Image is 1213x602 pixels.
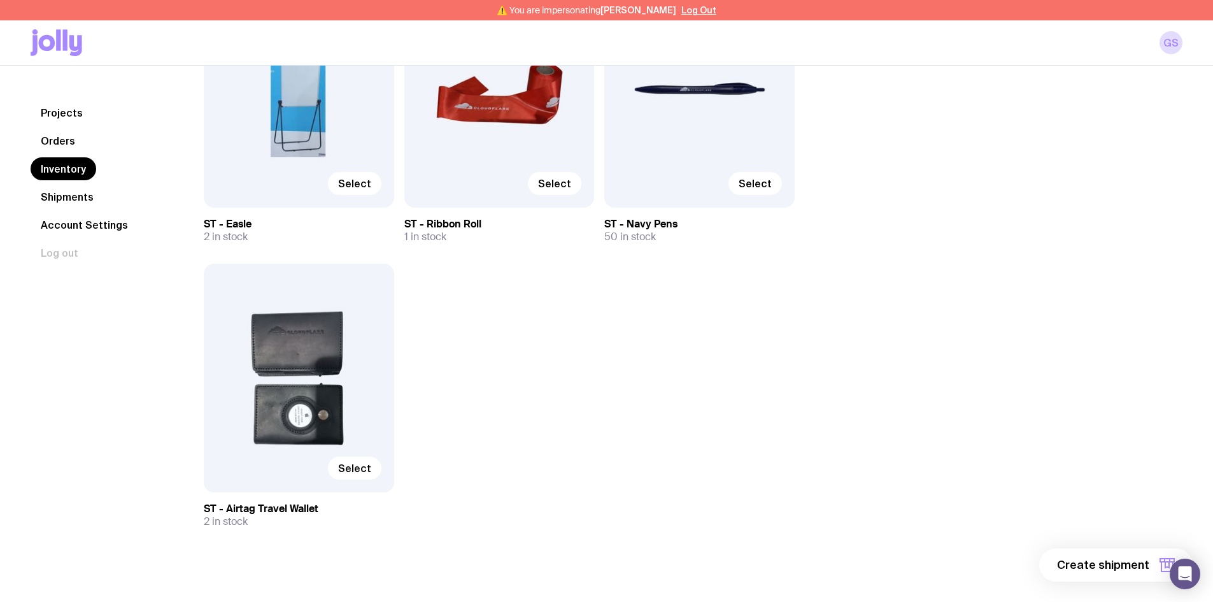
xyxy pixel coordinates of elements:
span: [PERSON_NAME] [600,5,676,15]
button: Log out [31,241,89,264]
a: Projects [31,101,93,124]
span: Select [338,462,371,475]
span: ⚠️ You are impersonating [497,5,676,15]
span: Select [538,177,571,190]
span: 2 in stock [204,231,248,243]
a: Account Settings [31,213,138,236]
button: Log Out [681,5,716,15]
a: Shipments [31,185,104,208]
span: Select [739,177,772,190]
h3: ST - Navy Pens [604,218,795,231]
button: Create shipment [1039,548,1193,582]
span: 1 in stock [404,231,446,243]
a: Orders [31,129,85,152]
a: Inventory [31,157,96,180]
div: Open Intercom Messenger [1170,559,1200,589]
h3: ST - Ribbon Roll [404,218,595,231]
span: Select [338,177,371,190]
span: 2 in stock [204,515,248,528]
span: 50 in stock [604,231,656,243]
h3: ST - Easle [204,218,394,231]
a: GS [1160,31,1182,54]
span: Create shipment [1057,557,1149,573]
h3: ST - Airtag Travel Wallet [204,503,394,515]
